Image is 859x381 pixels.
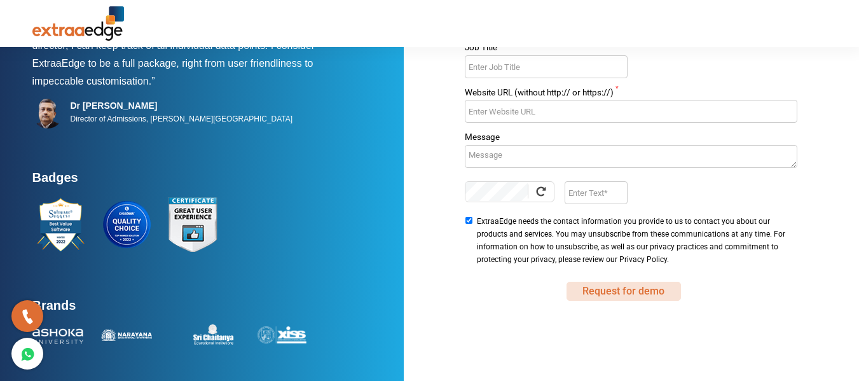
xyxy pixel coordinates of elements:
[32,40,315,87] span: I consider ExtraaEdge to be a full package, right from user friendliness to impeccable customisat...
[465,43,628,55] label: Job Title
[32,298,357,321] h4: Brands
[465,100,797,123] input: Enter Website URL
[71,100,293,111] h5: Dr [PERSON_NAME]
[32,170,357,193] h4: Badges
[71,111,293,127] p: Director of Admissions, [PERSON_NAME][GEOGRAPHIC_DATA]
[465,145,797,168] textarea: Message
[465,217,473,224] input: ExtraaEdge needs the contact information you provide to us to contact you about our products and ...
[465,88,797,100] label: Website URL (without http:// or https://)
[567,282,681,301] button: SUBMIT
[465,55,628,78] input: Enter Job Title
[465,133,797,145] label: Message
[477,215,794,266] span: ExtraaEdge needs the contact information you provide to us to contact you about our products and ...
[565,181,628,204] input: Enter Text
